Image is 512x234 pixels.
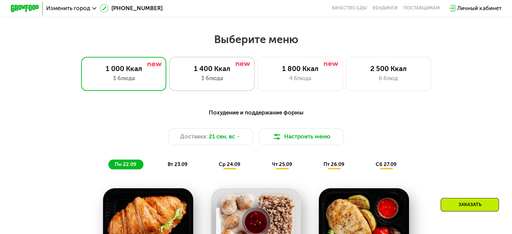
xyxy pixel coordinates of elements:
[259,128,344,145] button: Настроить меню
[272,161,292,167] span: чт 25.09
[180,132,207,141] span: Доставка:
[100,4,163,12] a: [PHONE_NUMBER]
[332,5,367,11] a: Качество еды
[441,198,499,211] div: Заказать
[403,5,440,11] div: поставщикам
[353,64,423,73] div: 2 500 Ккал
[46,5,90,11] span: Изменить город
[265,64,335,73] div: 1 800 Ккал
[177,74,247,82] div: 3 блюда
[23,33,489,46] h2: Выберите меню
[323,161,344,167] span: пт 26.09
[353,74,423,82] div: 6 блюд
[376,161,397,167] span: сб 27.09
[219,161,240,167] span: ср 24.09
[177,64,247,73] div: 1 400 Ккал
[209,132,235,141] span: 21 сен, вс
[373,5,398,11] a: Вендинги
[168,161,187,167] span: вт 23.09
[45,108,467,117] div: Похудение и поддержание формы
[89,64,159,73] div: 1 000 Ккал
[457,4,501,12] div: Личный кабинет
[115,161,136,167] span: пн 22.09
[265,74,335,82] div: 4 блюда
[89,74,159,82] div: 3 блюда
